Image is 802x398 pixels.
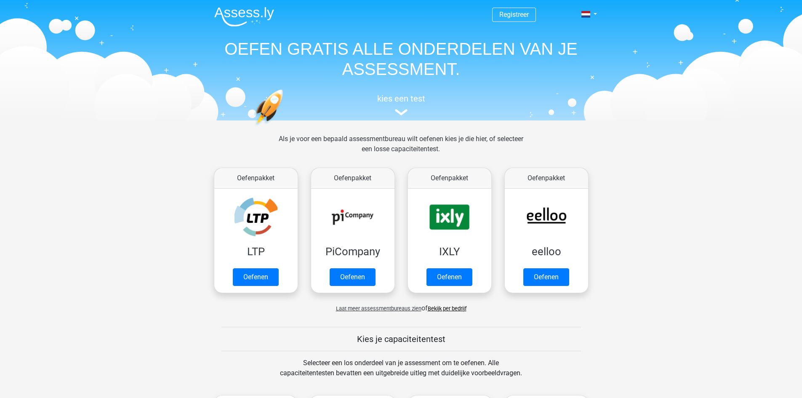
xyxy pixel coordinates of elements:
[221,334,581,344] h5: Kies je capaciteitentest
[208,296,595,313] div: of
[208,93,595,104] h5: kies een test
[208,39,595,79] h1: OEFEN GRATIS ALLE ONDERDELEN VAN JE ASSESSMENT.
[499,11,529,19] a: Registreer
[330,268,376,286] a: Oefenen
[233,268,279,286] a: Oefenen
[208,93,595,116] a: kies een test
[254,89,316,166] img: oefenen
[395,109,408,115] img: assessment
[272,358,530,388] div: Selecteer een los onderdeel van je assessment om te oefenen. Alle capaciteitentesten bevatten een...
[336,305,421,312] span: Laat meer assessmentbureaus zien
[214,7,274,27] img: Assessly
[272,134,530,164] div: Als je voor een bepaald assessmentbureau wilt oefenen kies je die hier, of selecteer een losse ca...
[428,305,466,312] a: Bekijk per bedrijf
[426,268,472,286] a: Oefenen
[523,268,569,286] a: Oefenen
